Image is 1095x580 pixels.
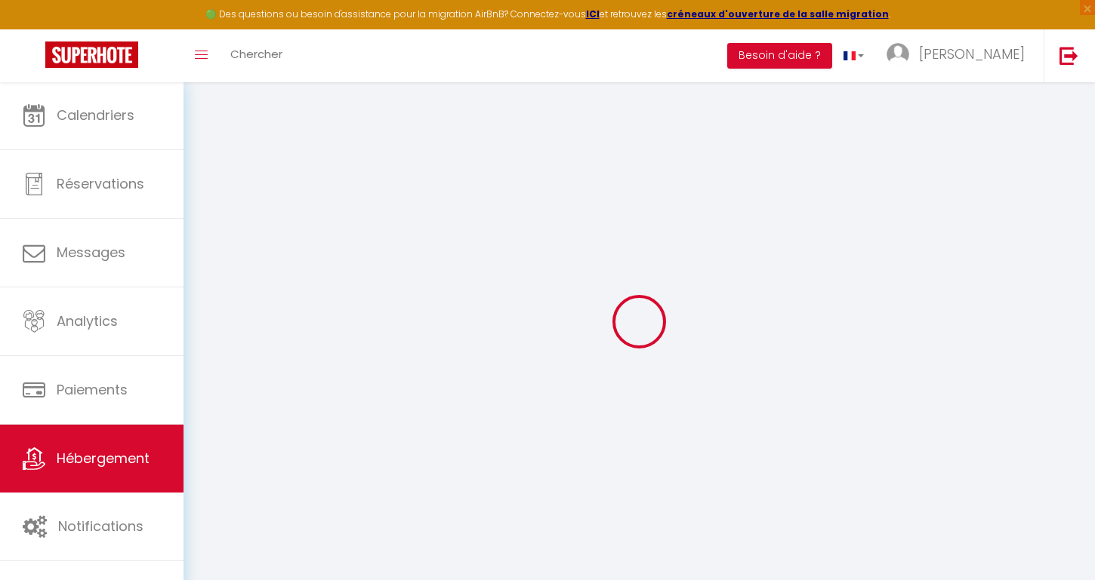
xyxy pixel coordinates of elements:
[586,8,600,20] a: ICI
[1060,46,1078,65] img: logout
[875,29,1044,82] a: ... [PERSON_NAME]
[57,380,128,399] span: Paiements
[57,449,150,468] span: Hébergement
[219,29,294,82] a: Chercher
[887,43,909,66] img: ...
[58,517,143,536] span: Notifications
[45,41,138,68] img: Super Booking
[667,8,889,20] a: créneaux d'ouverture de la salle migration
[57,106,134,124] span: Calendriers
[919,44,1025,63] span: [PERSON_NAME]
[230,46,282,62] span: Chercher
[57,311,118,330] span: Analytics
[727,43,832,69] button: Besoin d'aide ?
[57,174,144,193] span: Réservations
[57,243,125,262] span: Messages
